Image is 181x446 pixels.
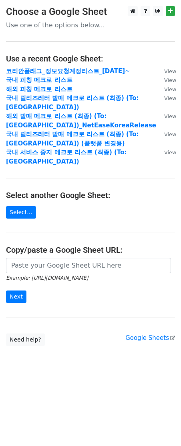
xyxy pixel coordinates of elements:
[164,131,176,137] small: View
[6,333,45,346] a: Need help?
[6,275,88,281] small: Example: [URL][DOMAIN_NAME]
[6,258,171,273] input: Paste your Google Sheet URL here
[156,86,176,93] a: View
[6,206,36,219] a: Select...
[6,245,175,255] h4: Copy/paste a Google Sheet URL:
[125,334,175,342] a: Google Sheets
[6,86,72,93] a: 해외 피칭 메크로 리스트
[6,6,175,18] h3: Choose a Google Sheet
[6,76,72,84] a: 국내 피칭 메크로 리스트
[164,77,176,83] small: View
[164,113,176,119] small: View
[164,68,176,74] small: View
[156,149,176,156] a: View
[6,54,175,63] h4: Use a recent Google Sheet:
[6,113,156,129] a: 해외 발매 메크로 리스트 (최종) (To: [GEOGRAPHIC_DATA])_NetEaseKoreaRelease
[156,76,176,84] a: View
[6,68,130,75] a: 코리안플래그_정보요청계정리스트_[DATE]~
[156,131,176,138] a: View
[156,113,176,120] a: View
[6,94,139,111] a: 국내 릴리즈레터 발매 메크로 리스트 (최종) (To:[GEOGRAPHIC_DATA])
[164,95,176,101] small: View
[164,149,176,155] small: View
[156,94,176,102] a: View
[6,21,175,29] p: Use one of the options below...
[164,86,176,92] small: View
[6,149,127,165] a: 국내 서비스 중지 메크로 리스트 (최종) (To:[GEOGRAPHIC_DATA])
[156,68,176,75] a: View
[6,291,26,303] input: Next
[6,190,175,200] h4: Select another Google Sheet:
[6,131,139,147] a: 국내 릴리즈레터 발매 메크로 리스트 (최종) (To:[GEOGRAPHIC_DATA]) (플랫폼 변경용)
